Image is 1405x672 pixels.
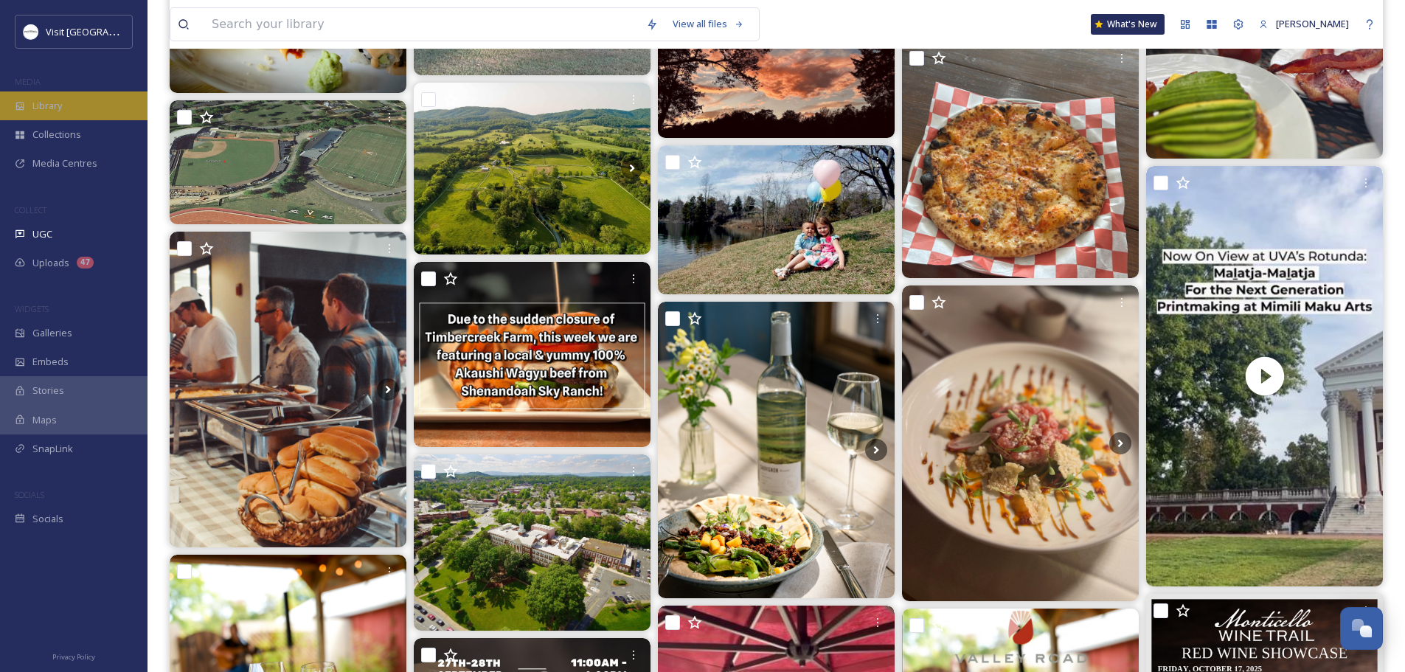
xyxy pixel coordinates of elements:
input: Search your library [204,8,639,41]
span: Galleries [32,326,72,340]
span: WIDGETS [15,303,49,314]
img: Dinner! #yellowfintuna #tartare #gnocchi #bolognese #nystrip #stickytoffeepudding #penicillin #st... [902,285,1139,601]
span: Maps [32,413,57,427]
span: COLLECT [15,204,46,215]
span: Collections [32,128,81,142]
span: Socials [32,512,63,526]
span: Stories [32,384,64,398]
span: SOCIALS [15,489,44,500]
span: Privacy Policy [52,652,95,662]
a: [PERSON_NAME] [1252,10,1356,38]
a: View all files [665,10,752,38]
img: thumbnail [1146,166,1383,587]
a: What's New [1091,14,1165,35]
img: We hope you have a fantastic Thursday & can’t wait to see you all this weekend!🍔❤️ #citizenburger... [414,262,651,447]
img: From building Klockner Stadium to working on UVA’s Baseball Expansion — Martin Horn reflects on a... [170,100,406,224]
img: A look at Albemarle County’s contested elections this November. Read more at the #linkinbio. . . ... [414,454,651,631]
span: Media Centres [32,156,97,170]
img: Circle%20Logo.png [24,24,38,39]
a: Privacy Policy [52,647,95,665]
span: MEDIA [15,76,41,87]
span: [PERSON_NAME] [1276,17,1349,30]
video: Now on view at UVA’s Rotunda “MAḺATJA-MAḺATJA | FOR THE NEXT GENERATION Printmaking at Mimili Mak... [1146,166,1383,587]
img: A site visit this week in Keswick, Virginia for some wonderful clients. Exited to be working on t... [414,83,651,254]
div: 47 [77,257,94,269]
img: It’s Friday, aka Popito o’clock or like my son always says “best pizza in town”. popitospizza #Cv... [902,41,1139,278]
span: SnapLink [32,442,73,456]
span: Library [32,99,62,113]
img: My fav local spot. Since Crozet has grown, this spot has been hurt. Take care of our beautiful pl... [658,145,895,294]
span: Embeds [32,355,69,369]
span: Uploads [32,256,69,270]
img: We’re savoring the final moments of summer on the Hill before turning a new leaf into autumn. Our... [658,302,895,597]
span: UGC [32,227,52,241]
button: Open Chat [1340,607,1383,650]
span: Visit [GEOGRAPHIC_DATA] [46,24,160,38]
img: We love seeing our Coworking community come together over a good meal! Thank you flavorcville for... [170,232,406,547]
